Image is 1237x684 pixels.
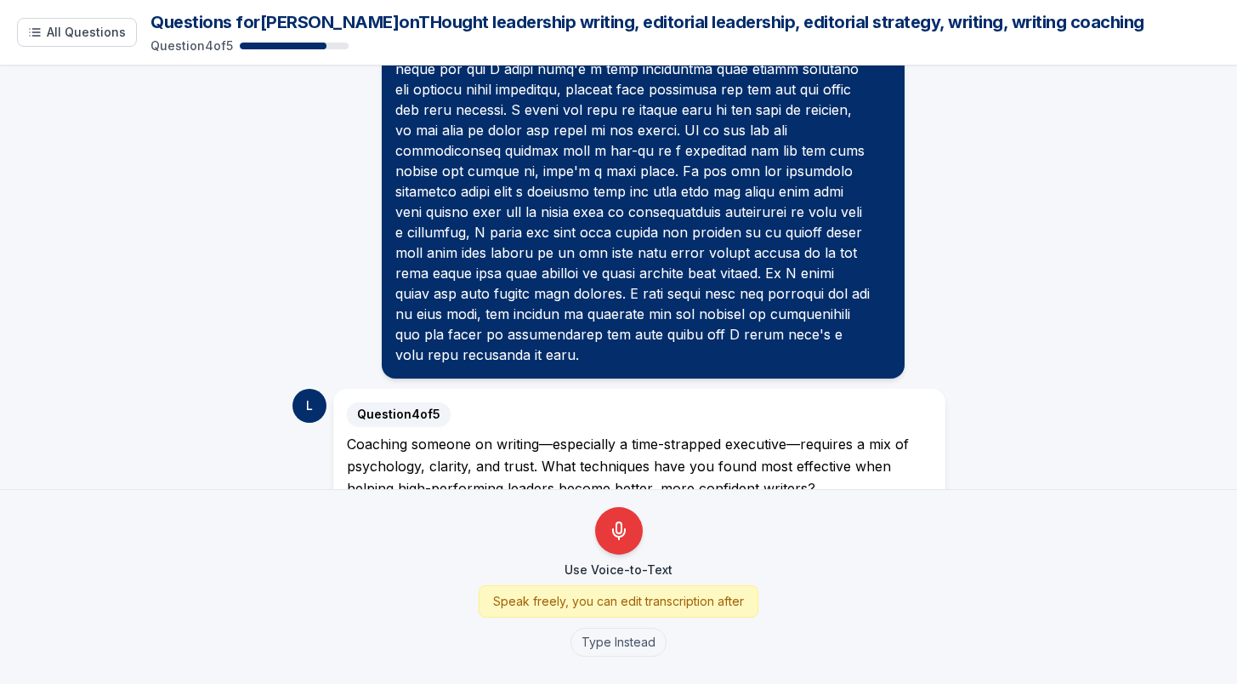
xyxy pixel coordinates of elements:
h1: Questions for [PERSON_NAME] on THought leadership writing, editorial leadership, editorial strate... [150,10,1220,34]
p: Question 4 of 5 [150,37,233,54]
div: Coaching someone on writing—especially a time-strapped executive—requires a mix of psychology, cl... [347,433,932,499]
span: Question 4 of 5 [347,402,451,426]
div: L [292,389,326,423]
button: Show all questions [17,18,137,47]
button: Type Instead [570,628,667,657]
span: All Questions [47,24,126,41]
div: Speak freely, you can edit transcription after [479,585,758,618]
button: Use Voice-to-Text [595,507,643,555]
p: Use Voice-to-Text [565,561,672,579]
